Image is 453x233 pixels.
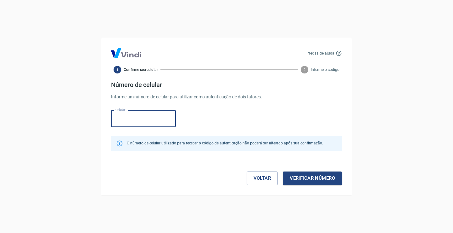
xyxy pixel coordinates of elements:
span: Informe o código [311,67,339,73]
a: Voltar [247,172,278,185]
label: Celular [115,108,126,112]
text: 2 [304,67,305,72]
p: Precisa de ajuda [306,50,334,56]
img: Logo Vind [111,48,141,58]
button: Verificar número [283,172,342,185]
text: 1 [116,67,118,72]
h4: Número de celular [111,81,342,89]
p: Informe um número de celular para utilizar como autenticação de dois fatores. [111,94,342,100]
div: O número de celular utilizado para receber o código de autenticação não poderá ser alterado após ... [127,138,323,149]
span: Confirme seu celular [124,67,158,73]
